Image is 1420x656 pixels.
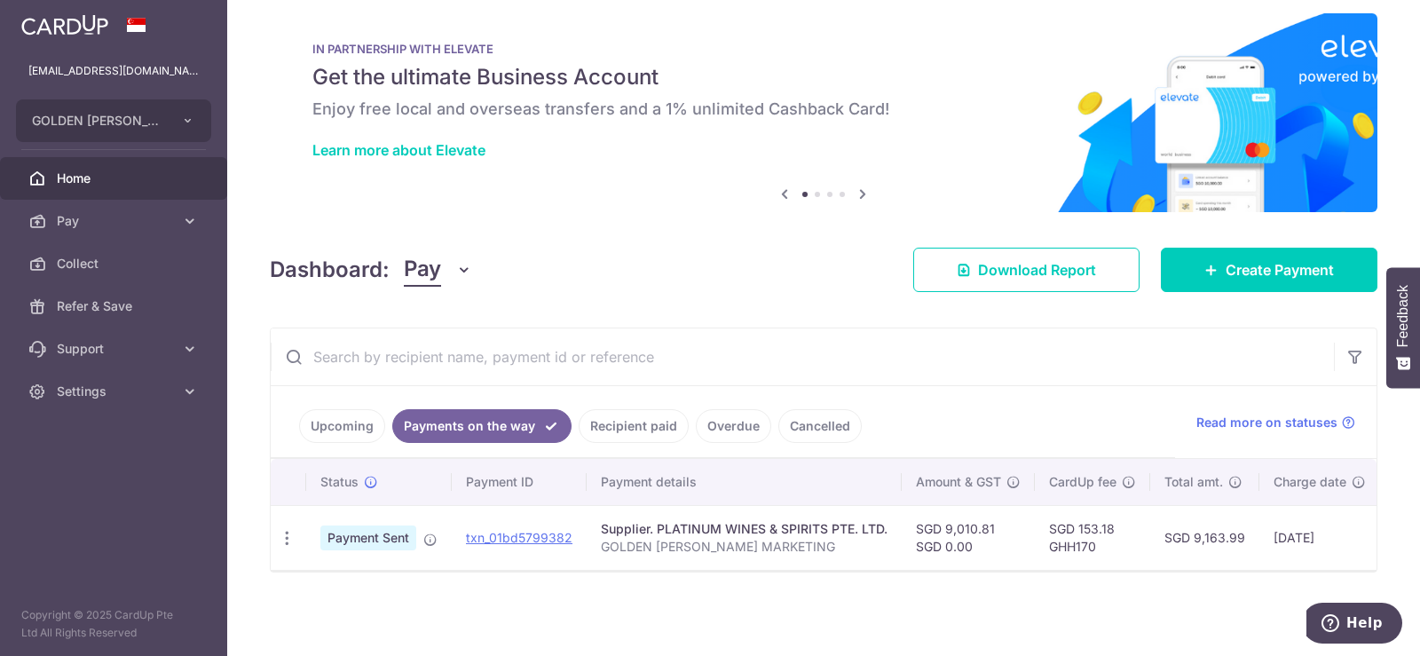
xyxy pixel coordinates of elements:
a: Create Payment [1161,248,1377,292]
span: Pay [404,253,441,287]
a: txn_01bd5799382 [466,530,572,545]
a: Payments on the way [392,409,572,443]
span: Amount & GST [916,473,1001,491]
span: Feedback [1395,285,1411,347]
span: Payment Sent [320,526,416,550]
img: CardUp [21,14,108,36]
a: Cancelled [778,409,862,443]
input: Search by recipient name, payment id or reference [271,328,1334,385]
p: [EMAIL_ADDRESS][DOMAIN_NAME] [28,62,199,80]
div: Supplier. PLATINUM WINES & SPIRITS PTE. LTD. [601,520,887,538]
span: Charge date [1274,473,1346,491]
button: Feedback - Show survey [1386,267,1420,388]
button: GOLDEN [PERSON_NAME] MARKETING [16,99,211,142]
button: Pay [404,253,472,287]
span: GOLDEN [PERSON_NAME] MARKETING [32,112,163,130]
td: [DATE] [1259,505,1380,570]
span: Status [320,473,359,491]
td: SGD 9,163.99 [1150,505,1259,570]
span: Total amt. [1164,473,1223,491]
h6: Enjoy free local and overseas transfers and a 1% unlimited Cashback Card! [312,99,1335,120]
a: Upcoming [299,409,385,443]
span: Create Payment [1226,259,1334,281]
th: Payment ID [452,459,587,505]
span: Support [57,340,174,358]
a: Recipient paid [579,409,689,443]
a: Overdue [696,409,771,443]
td: SGD 9,010.81 SGD 0.00 [902,505,1035,570]
span: Settings [57,383,174,400]
span: Download Report [978,259,1096,281]
span: Home [57,170,174,187]
a: Learn more about Elevate [312,141,485,159]
p: IN PARTNERSHIP WITH ELEVATE [312,42,1335,56]
a: Read more on statuses [1196,414,1355,431]
span: Pay [57,212,174,230]
img: Renovation banner [270,13,1377,212]
span: Refer & Save [57,297,174,315]
h5: Get the ultimate Business Account [312,63,1335,91]
span: Collect [57,255,174,273]
h4: Dashboard: [270,254,390,286]
p: GOLDEN [PERSON_NAME] MARKETING [601,538,887,556]
a: Download Report [913,248,1140,292]
span: Read more on statuses [1196,414,1337,431]
th: Payment details [587,459,902,505]
iframe: Opens a widget where you can find more information [1306,603,1402,647]
td: SGD 153.18 GHH170 [1035,505,1150,570]
span: CardUp fee [1049,473,1116,491]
